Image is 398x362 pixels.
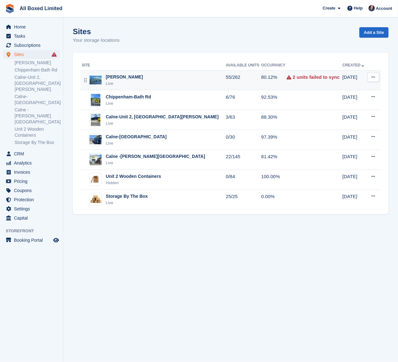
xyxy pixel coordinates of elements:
[14,22,52,31] span: Home
[3,186,60,195] a: menu
[15,74,60,92] a: Calne-Unit 2, [GEOGRAPHIC_DATA][PERSON_NAME]
[3,50,60,59] a: menu
[15,60,60,66] a: [PERSON_NAME]
[80,60,226,71] th: Site
[5,4,15,13] img: stora-icon-8386f47178a22dfd0bd8f6a31ec36ba5ce8667c1dd55bd0f319d3a0aa187defe.svg
[91,114,100,126] img: Image of Calne-Unit 2, Porte Marsh Rd site
[369,5,375,11] img: Dan Goss
[359,27,389,38] a: Add a Site
[261,130,287,150] td: 97.39%
[90,175,102,184] img: Image of Unit 2 Wooden Containers site
[261,70,287,90] td: 80.12%
[261,190,287,209] td: 0.00%
[261,150,287,170] td: 81.42%
[106,200,148,206] div: Live
[3,236,60,245] a: menu
[14,159,52,167] span: Analytics
[90,195,102,204] img: Image of Storage By The Box site
[261,90,287,110] td: 92.53%
[226,90,261,110] td: 6/76
[3,214,60,222] a: menu
[226,130,261,150] td: 0/30
[354,5,363,11] span: Help
[106,100,151,107] div: Live
[14,168,52,177] span: Invoices
[106,140,167,147] div: Live
[323,5,335,11] span: Create
[3,41,60,50] a: menu
[226,110,261,130] td: 3/63
[3,204,60,213] a: menu
[14,50,52,59] span: Sites
[73,27,120,36] h1: Sites
[343,70,367,90] td: [DATE]
[52,52,57,57] i: Smart entry sync failures have occurred
[106,160,205,166] div: Live
[343,63,366,67] a: Created
[15,94,60,106] a: Calne-[GEOGRAPHIC_DATA]
[376,5,392,12] span: Account
[343,110,367,130] td: [DATE]
[3,159,60,167] a: menu
[6,228,63,234] span: Storefront
[261,170,287,190] td: 100.00%
[226,190,261,209] td: 25/25
[14,32,52,41] span: Tasks
[15,107,60,125] a: Calne -[PERSON_NAME][GEOGRAPHIC_DATA]
[293,74,339,81] a: 2 units failed to sync
[226,170,261,190] td: 0/84
[14,236,52,245] span: Booking Portal
[343,190,367,209] td: [DATE]
[106,80,143,87] div: Live
[226,60,261,71] th: Available Units
[343,170,367,190] td: [DATE]
[17,3,65,14] a: All Boxed Limited
[3,168,60,177] a: menu
[3,195,60,204] a: menu
[90,76,102,85] img: Image of Melksham-Bowerhill site
[106,134,167,140] div: Calne-[GEOGRAPHIC_DATA]
[106,193,148,200] div: Storage By The Box
[261,110,287,130] td: 88.30%
[73,37,120,44] p: Your storage locations
[15,126,60,138] a: Unit 2 Wooden Containers
[90,135,102,144] img: Image of Calne-The Space Centre site
[226,150,261,170] td: 22/145
[14,214,52,222] span: Capital
[226,70,261,90] td: 55/262
[3,22,60,31] a: menu
[14,195,52,204] span: Protection
[343,150,367,170] td: [DATE]
[106,153,205,160] div: Calne -[PERSON_NAME][GEOGRAPHIC_DATA]
[15,67,60,73] a: Chippenham-Bath Rd
[14,177,52,186] span: Pricing
[14,149,52,158] span: CRM
[343,130,367,150] td: [DATE]
[106,120,219,127] div: Live
[343,90,367,110] td: [DATE]
[14,186,52,195] span: Coupons
[3,149,60,158] a: menu
[91,94,100,106] img: Image of Chippenham-Bath Rd site
[14,41,52,50] span: Subscriptions
[106,94,151,100] div: Chippenham-Bath Rd
[106,173,161,180] div: Unit 2 Wooden Containers
[15,140,60,146] a: Storage By The Box
[3,177,60,186] a: menu
[52,236,60,244] a: Preview store
[106,114,219,120] div: Calne-Unit 2, [GEOGRAPHIC_DATA][PERSON_NAME]
[106,74,143,80] div: [PERSON_NAME]
[3,32,60,41] a: menu
[90,154,102,165] img: Image of Calne -Harris Road site
[14,204,52,213] span: Settings
[106,180,161,186] div: Hidden
[261,60,287,71] th: Occupancy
